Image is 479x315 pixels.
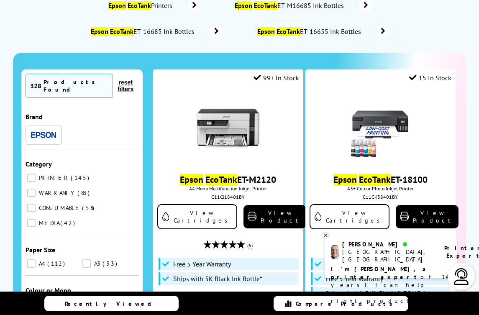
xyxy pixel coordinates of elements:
[90,26,223,37] a: Epson EcoTankET-16685 Ink Bottles
[27,204,36,212] input: CONSUMABLE 58
[331,265,451,305] p: of 14 years! I can help you choose the right product
[180,174,203,185] mark: Epson
[325,274,383,283] span: Free 5 Year Warranty
[453,268,470,285] img: user-headset-light.svg
[331,245,339,259] img: ashley-livechat.png
[27,189,36,197] input: WARRANTY 83
[82,259,91,268] input: A3 33
[359,174,391,185] mark: EcoTank
[197,97,259,159] img: Epson-ET-M2120-Front-Small.jpg
[44,78,108,93] div: Products Found
[26,246,55,254] span: Paper Size
[27,259,36,268] input: A4 112
[325,289,448,306] span: Shipped with 3.6k Black & 7.2k Colour Inks
[92,260,102,267] span: A3
[82,204,96,212] span: 58
[37,204,81,212] span: CONSUMABLE
[254,1,277,10] mark: EcoTank
[296,300,397,307] span: Compare Products
[37,174,70,182] span: PRINTER
[257,27,275,36] mark: Epson
[342,241,434,248] div: [PERSON_NAME]
[235,1,252,10] mark: Epson
[71,174,91,182] span: 145
[312,194,449,200] div: C11CK38401BY
[247,238,253,254] span: (6)
[107,1,176,10] span: Printers
[27,174,36,182] input: PRINTER 145
[77,189,92,197] span: 83
[37,260,46,267] span: A4
[26,160,52,168] span: Category
[234,1,347,10] span: ET-M16685 Ink Bottles
[349,97,412,159] img: epson-et-18100-front-new-small.jpg
[113,79,139,93] button: reset filters
[47,260,67,267] span: 112
[26,113,43,121] span: Brand
[90,27,198,36] span: ET-16685 Ink Bottles
[180,174,276,185] a: Epson EcoTankET-M2120
[91,27,108,36] mark: Epson
[331,265,428,281] b: I'm [PERSON_NAME], a printer expert
[274,296,408,311] a: Compare Products
[108,1,126,10] mark: Epson
[31,132,56,138] img: Epson
[173,260,231,268] span: Free 5 Year Warranty
[27,219,36,227] input: MEDIA 42
[110,27,133,36] mark: EcoTank
[128,1,151,10] mark: EcoTank
[254,74,299,82] div: 99+ In Stock
[396,205,459,228] a: View Product
[310,204,389,229] a: View Cartridges
[37,189,77,197] span: WARRANTY
[102,260,119,267] span: 33
[65,300,160,307] span: Recently Viewed
[333,174,357,185] mark: Epson
[333,174,428,185] a: Epson EcoTankET-18100
[157,185,299,192] span: A4 Mono Multifunction Inkjet Printer
[26,286,71,295] span: Colour or Mono
[157,204,237,229] a: View Cartridges
[243,205,306,228] a: View Product
[173,274,262,283] span: Ships with 5K Black Ink Bottle*
[159,194,297,200] div: C11CJ18401BY
[310,185,451,192] span: A3+ Colour Photo Inkjet Printer
[409,74,451,82] div: 15 In Stock
[256,27,364,36] span: ET-16655 Ink Bottles
[44,296,179,311] a: Recently Viewed
[256,26,389,37] a: Epson EcoTankET-16655 Ink Bottles
[37,219,59,227] span: MEDIA
[60,219,77,227] span: 42
[30,82,41,90] span: 328
[277,27,300,36] mark: EcoTank
[342,248,434,263] div: [GEOGRAPHIC_DATA], [GEOGRAPHIC_DATA]
[205,174,237,185] mark: EcoTank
